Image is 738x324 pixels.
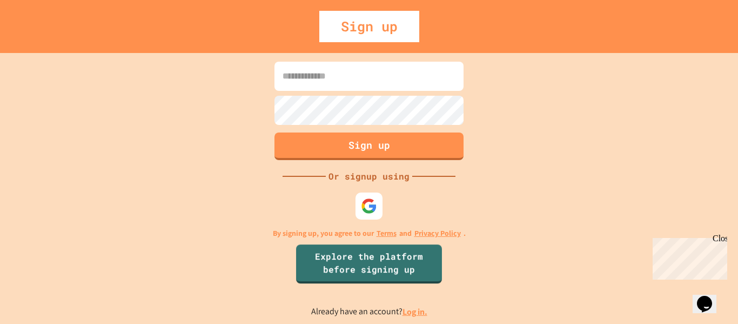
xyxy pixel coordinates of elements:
iframe: chat widget [693,281,727,313]
p: Already have an account? [311,305,427,319]
a: Privacy Policy [414,228,461,239]
button: Sign up [274,133,464,160]
iframe: chat widget [648,234,727,280]
div: Sign up [319,11,419,42]
a: Explore the platform before signing up [296,244,442,283]
div: Chat with us now!Close [4,4,75,69]
a: Terms [377,228,397,239]
p: By signing up, you agree to our and . [273,228,466,239]
div: Or signup using [326,170,412,183]
img: google-icon.svg [361,198,377,214]
a: Log in. [402,306,427,318]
